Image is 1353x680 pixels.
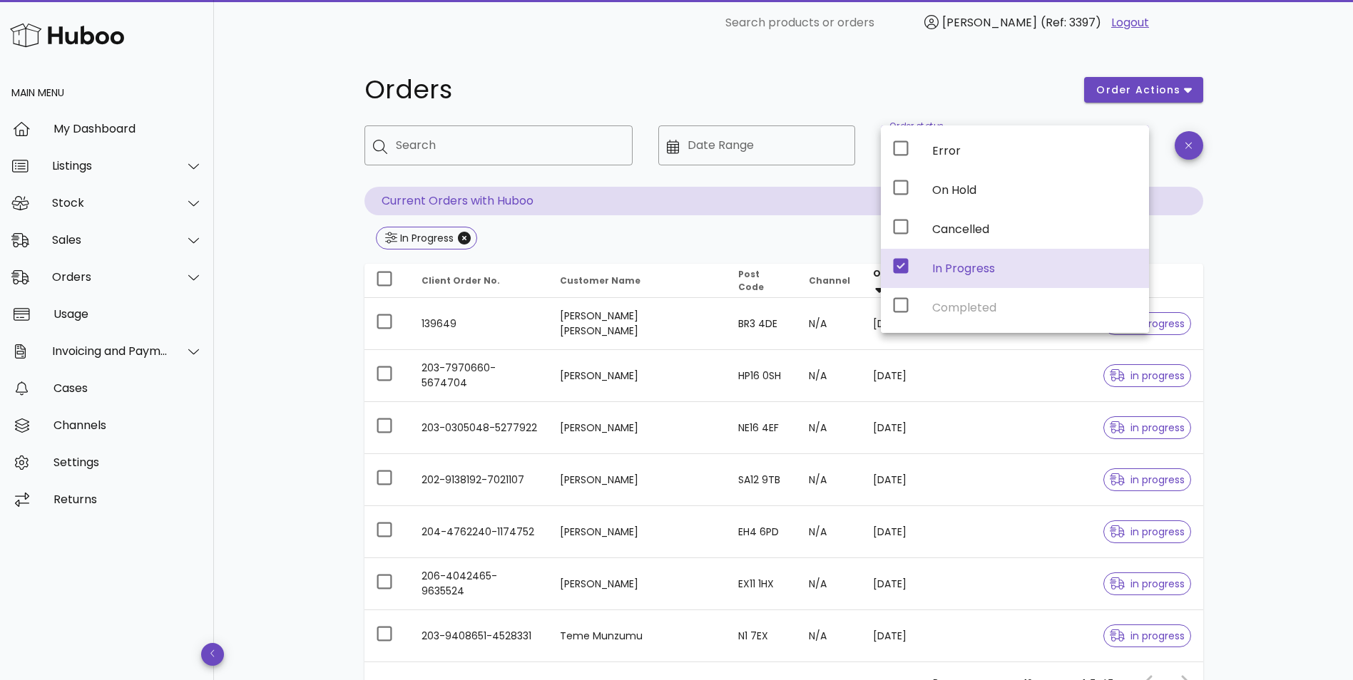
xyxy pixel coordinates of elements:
[797,350,862,402] td: N/A
[410,298,549,350] td: 139649
[1084,77,1203,103] button: order actions
[727,402,797,454] td: NE16 4EF
[10,20,124,51] img: Huboo Logo
[548,298,727,350] td: [PERSON_NAME] [PERSON_NAME]
[397,231,454,245] div: In Progress
[1110,423,1185,433] span: in progress
[727,506,797,558] td: EH4 6PD
[809,274,850,287] span: Channel
[862,558,949,610] td: [DATE]
[52,233,168,247] div: Sales
[1041,14,1101,31] span: (Ref: 3397)
[410,610,549,661] td: 203-9408651-4528331
[52,270,168,284] div: Orders
[410,350,549,402] td: 203-7970660-5674704
[862,610,949,661] td: [DATE]
[797,454,862,506] td: N/A
[932,222,1138,236] div: Cancelled
[889,121,943,132] label: Order status
[797,264,862,298] th: Channel
[862,264,949,298] th: Order Date: Sorted descending. Activate to remove sorting.
[932,144,1138,158] div: Error
[727,558,797,610] td: EX11 1HX
[548,610,727,661] td: Teme Munzumu
[797,402,862,454] td: N/A
[727,610,797,661] td: N1 7EX
[797,558,862,610] td: N/A
[53,493,203,506] div: Returns
[52,159,168,172] div: Listings
[862,350,949,402] td: [DATE]
[52,196,168,210] div: Stock
[548,558,727,610] td: [PERSON_NAME]
[53,307,203,321] div: Usage
[932,262,1138,275] div: In Progress
[53,418,203,432] div: Channels
[1111,14,1149,31] a: Logout
[422,274,500,287] span: Client Order No.
[548,264,727,298] th: Customer Name
[410,402,549,454] td: 203-0305048-5277922
[738,268,764,293] span: Post Code
[364,187,1203,215] p: Current Orders with Huboo
[548,350,727,402] td: [PERSON_NAME]
[53,122,203,135] div: My Dashboard
[727,350,797,402] td: HP16 0SH
[1110,527,1185,537] span: in progress
[410,264,549,298] th: Client Order No.
[862,298,949,350] td: [DATE]
[727,264,797,298] th: Post Code
[458,232,471,244] button: Close
[1096,83,1181,98] span: order actions
[364,77,1068,103] h1: Orders
[932,183,1138,197] div: On Hold
[1110,475,1185,485] span: in progress
[548,506,727,558] td: [PERSON_NAME]
[727,454,797,506] td: SA12 9TB
[862,454,949,506] td: [DATE]
[52,344,168,358] div: Invoicing and Payments
[560,274,640,287] span: Customer Name
[942,14,1037,31] span: [PERSON_NAME]
[727,298,797,350] td: BR3 4DE
[410,558,549,610] td: 206-4042465-9635524
[410,506,549,558] td: 204-4762240-1174752
[862,402,949,454] td: [DATE]
[1110,371,1185,381] span: in progress
[548,402,727,454] td: [PERSON_NAME]
[1110,631,1185,641] span: in progress
[797,506,862,558] td: N/A
[797,610,862,661] td: N/A
[53,381,203,395] div: Cases
[797,298,862,350] td: N/A
[548,454,727,506] td: [PERSON_NAME]
[873,267,927,279] span: Order Date
[410,454,549,506] td: 202-9138192-7021107
[1110,579,1185,589] span: in progress
[53,455,203,469] div: Settings
[862,506,949,558] td: [DATE]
